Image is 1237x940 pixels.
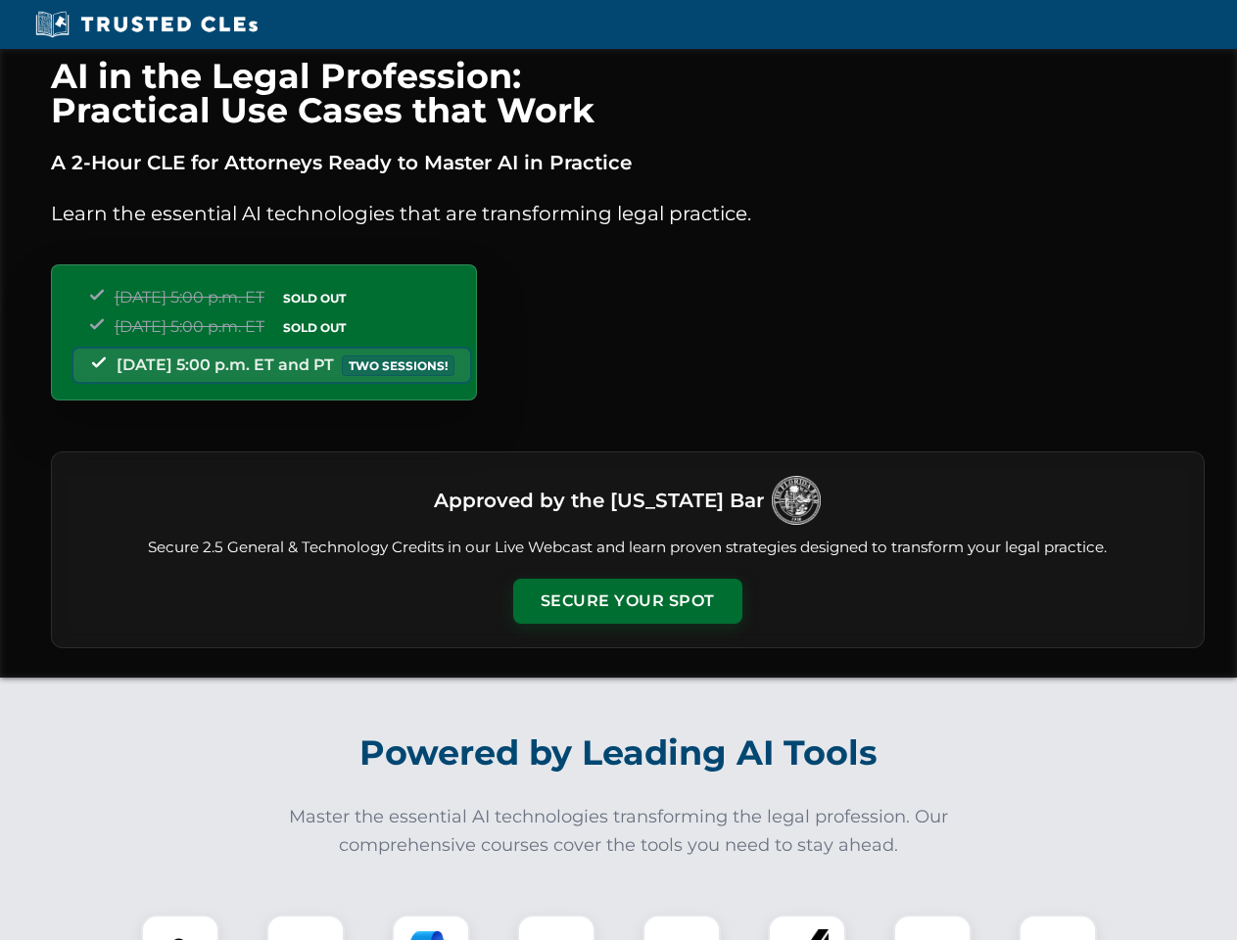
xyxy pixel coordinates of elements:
span: SOLD OUT [276,317,353,338]
p: Learn the essential AI technologies that are transforming legal practice. [51,198,1205,229]
h3: Approved by the [US_STATE] Bar [434,483,764,518]
img: Trusted CLEs [29,10,263,39]
img: Logo [772,476,821,525]
h2: Powered by Leading AI Tools [76,719,1162,787]
span: SOLD OUT [276,288,353,308]
p: Secure 2.5 General & Technology Credits in our Live Webcast and learn proven strategies designed ... [75,537,1180,559]
p: A 2-Hour CLE for Attorneys Ready to Master AI in Practice [51,147,1205,178]
span: [DATE] 5:00 p.m. ET [115,317,264,336]
span: [DATE] 5:00 p.m. ET [115,288,264,306]
h1: AI in the Legal Profession: Practical Use Cases that Work [51,59,1205,127]
button: Secure Your Spot [513,579,742,624]
p: Master the essential AI technologies transforming the legal profession. Our comprehensive courses... [276,803,962,860]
